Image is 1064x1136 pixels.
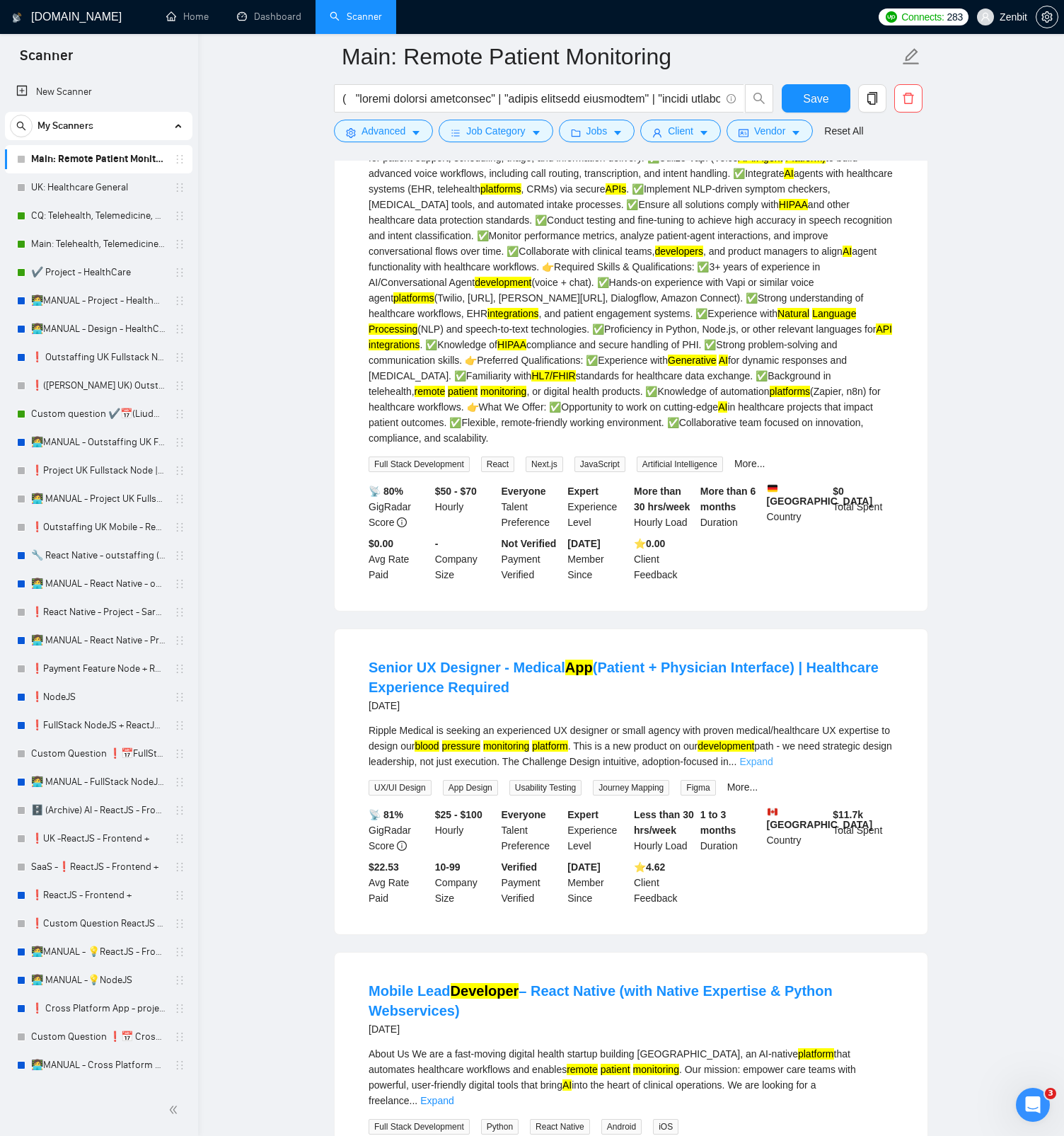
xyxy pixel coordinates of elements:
mark: patient [448,386,478,397]
span: search [746,92,773,105]
span: setting [1036,11,1058,23]
span: holder [174,861,185,873]
span: caret-down [411,127,421,138]
span: setting [346,127,356,138]
img: logo [12,6,22,29]
span: Job Category [466,123,525,139]
span: React Native [530,1119,590,1135]
span: holder [174,493,185,505]
a: ❗Payment Feature Node + React - project [31,655,166,683]
span: holder [174,918,185,929]
div: Country [764,483,831,530]
a: ❗ Cross Platform App - project [31,994,166,1023]
span: holder [174,578,185,590]
b: Expert [567,486,598,497]
mark: remote [567,1064,598,1075]
span: holder [174,408,185,420]
b: $ 11.7k [833,809,863,820]
a: 👩‍💻MANUAL - 💡ReactJS - Frontend [31,938,166,966]
span: caret-down [699,127,709,138]
span: Client [668,123,693,139]
span: holder [174,323,185,335]
div: Company Size [432,536,499,583]
button: folderJobscaret-down [559,120,635,142]
b: Less than 30 hrs/week [634,809,694,836]
b: $25 - $100 [435,809,482,820]
span: ... [410,1095,418,1106]
a: ❗React Native - Project - Sardor + [31,598,166,626]
a: Senior UX Designer - MedicalApp(Patient + Physician Interface) | Healthcare Experience Required [369,660,879,695]
span: info-circle [397,517,407,527]
a: CQ: Telehealth, Telemedicine, Virtual Care [31,202,166,230]
span: holder [174,692,185,703]
span: holder [174,748,185,759]
mark: AI [718,401,727,413]
mark: platforms [480,183,521,195]
a: ❗ Outstaffing UK Fullstack Node | React [31,343,166,372]
span: Connects: [901,9,944,25]
span: My Scanners [37,112,93,140]
a: 👩‍💻 MANUAL - FullStack NodeJS + ReactJS - outstaffing [31,768,166,796]
a: 👩‍💻 MANUAL - React Native - Project [31,626,166,655]
img: 🇨🇦 [768,807,777,817]
span: holder [174,720,185,731]
span: user [981,12,990,22]
b: ⭐️ 0.00 [634,538,665,549]
mark: development [475,277,531,288]
b: $22.53 [369,861,399,873]
a: 👩‍💻MANUAL - Cross Platform App - project [31,1051,166,1079]
button: setting [1036,6,1058,28]
span: holder [174,239,185,250]
mark: platforms [770,386,811,397]
a: ❗NodeJS [31,683,166,711]
b: [GEOGRAPHIC_DATA] [767,483,873,507]
mark: developers [655,246,704,257]
span: holder [174,1060,185,1071]
a: Expand [420,1095,453,1106]
a: Custom question ✔️📅(Liudmyla [GEOGRAPHIC_DATA]) Outstaffing [GEOGRAPHIC_DATA] Fullstack Node | React [31,400,166,428]
span: search [11,121,32,131]
b: $ 0 [833,486,844,497]
mark: monitoring [480,386,526,397]
button: copy [858,84,886,113]
b: [GEOGRAPHIC_DATA] [767,807,873,830]
span: Journey Mapping [593,780,669,796]
div: Country [764,807,831,854]
a: Custom Question ❗📅FullStack NodeJS + ReactJS - outstaffing + [31,740,166,768]
div: Payment Verified [499,536,565,583]
div: Company Size [432,859,499,906]
mark: App [565,660,593,675]
a: ❗UK -ReactJS - Frontend + [31,825,166,853]
div: Hourly Load [631,807,698,854]
div: GigRadar Score [366,807,432,854]
span: Advanced [362,123,405,139]
a: 👩‍💻 MANUAL - React Native - outstaffing (Dmitry) [31,570,166,598]
div: GigRadar Score [366,483,432,530]
span: holder [174,805,185,816]
a: 🔧 React Native - outstaffing (Dmitry) [31,541,166,570]
span: copy [859,92,886,105]
a: searchScanner [330,11,382,23]
mark: platforms [393,292,434,304]
span: Full Stack Development [369,457,470,472]
span: holder [174,607,185,618]
span: React [481,457,514,472]
span: holder [174,890,185,901]
span: holder [174,154,185,165]
b: More than 30 hrs/week [634,486,690,512]
mark: Natural [777,308,809,319]
a: Main: Remote Patient Monitoring [31,145,166,173]
img: 🇩🇪 [768,483,777,493]
span: holder [174,1003,185,1014]
span: holder [174,352,185,363]
div: About the Role: We are looking for a highly skilled Healthcare Agent to design and deploy convers... [369,72,894,446]
span: Jobs [586,123,608,139]
button: userClientcaret-down [640,120,721,142]
mark: AI [784,168,793,179]
mark: HIPAA [497,339,526,350]
button: search [745,84,773,113]
a: ✔️ Project - HealthCare [31,258,166,287]
span: Full Stack Development [369,1119,470,1135]
li: New Scanner [5,78,192,106]
b: ⭐️ 4.62 [634,861,665,873]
